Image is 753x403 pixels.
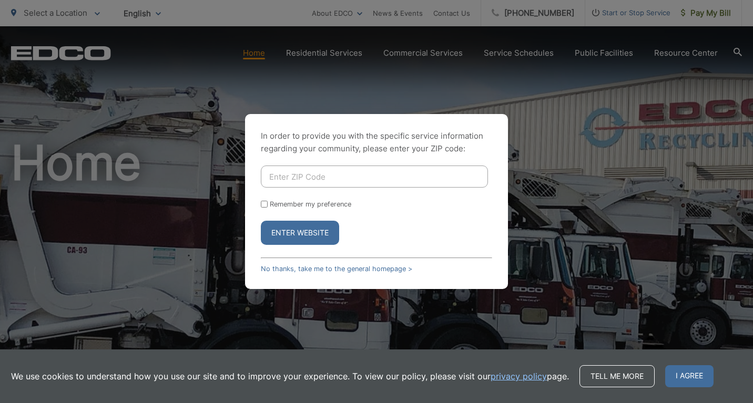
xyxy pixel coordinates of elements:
label: Remember my preference [270,200,351,208]
p: In order to provide you with the specific service information regarding your community, please en... [261,130,492,155]
a: Tell me more [579,365,655,387]
p: We use cookies to understand how you use our site and to improve your experience. To view our pol... [11,370,569,383]
a: privacy policy [491,370,547,383]
a: No thanks, take me to the general homepage > [261,265,412,273]
input: Enter ZIP Code [261,166,488,188]
button: Enter Website [261,221,339,245]
span: I agree [665,365,714,387]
